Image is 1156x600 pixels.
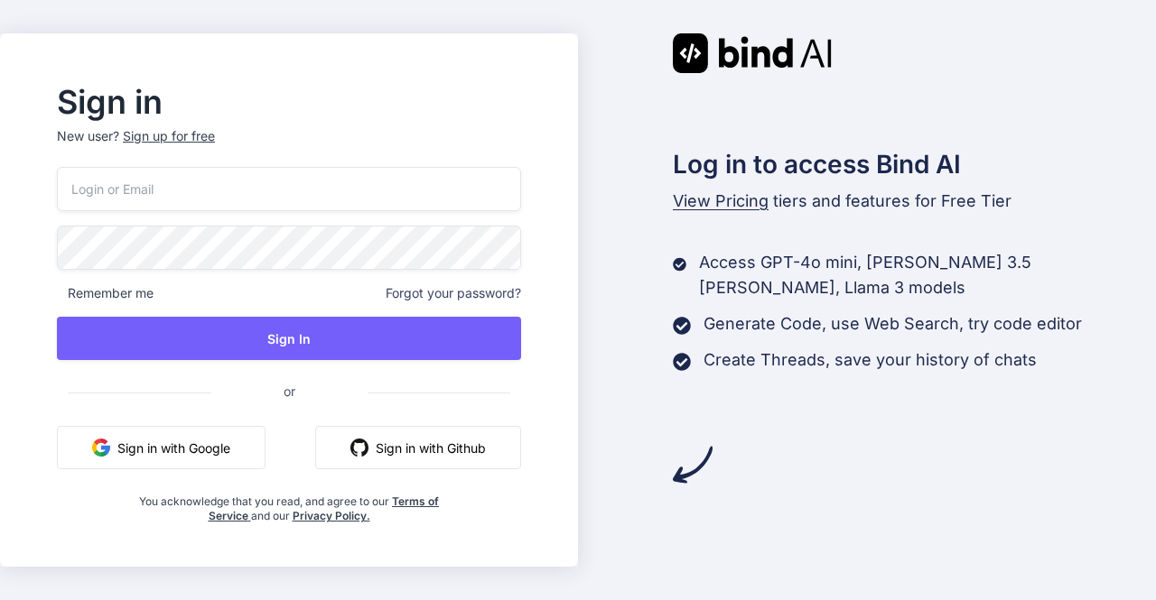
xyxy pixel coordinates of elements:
[135,484,444,523] div: You acknowledge that you read, and agree to our and our
[57,317,521,360] button: Sign In
[57,284,154,302] span: Remember me
[386,284,521,302] span: Forgot your password?
[673,145,1156,183] h2: Log in to access Bind AI
[350,438,368,457] img: github
[673,33,832,73] img: Bind AI logo
[673,191,769,210] span: View Pricing
[57,167,521,211] input: Login or Email
[704,347,1037,373] p: Create Threads, save your history of chats
[293,509,370,522] a: Privacy Policy.
[123,127,215,145] div: Sign up for free
[211,369,368,413] span: or
[209,494,440,522] a: Terms of Service
[673,445,713,485] img: arrow
[704,311,1082,337] p: Generate Code, use Web Search, try code editor
[92,438,110,457] img: google
[57,88,521,116] h2: Sign in
[57,127,521,167] p: New user?
[57,426,266,469] button: Sign in with Google
[699,250,1156,300] p: Access GPT-4o mini, [PERSON_NAME] 3.5 [PERSON_NAME], Llama 3 models
[673,189,1156,214] p: tiers and features for Free Tier
[315,426,521,469] button: Sign in with Github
